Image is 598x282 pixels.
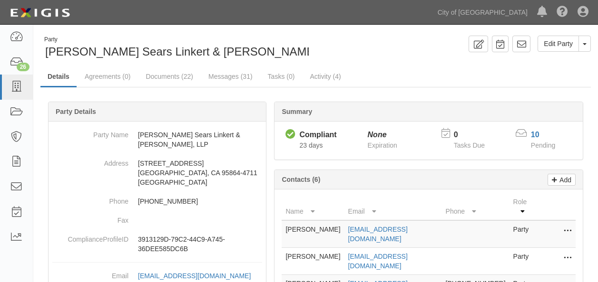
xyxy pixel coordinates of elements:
p: Add [557,174,571,185]
div: Compliant [299,130,336,141]
dt: Party Name [52,125,128,140]
a: Agreements (0) [78,67,137,86]
p: 3913129D-79C2-44C9-A745-36DEE585DC6B [138,235,262,254]
span: Tasks Due [454,141,485,149]
b: Summary [282,108,312,115]
b: Contacts (6) [282,176,320,183]
th: Name [282,193,344,220]
div: Party [44,36,344,44]
a: Details [40,67,77,87]
a: Tasks (0) [261,67,302,86]
i: Help Center - Complianz [557,7,568,18]
dd: [STREET_ADDRESS] [GEOGRAPHIC_DATA], CA 95864-4711 [GEOGRAPHIC_DATA] [52,154,262,192]
a: [EMAIL_ADDRESS][DOMAIN_NAME] [348,226,408,243]
td: [PERSON_NAME] [282,248,344,275]
a: [EMAIL_ADDRESS][DOMAIN_NAME] [138,272,261,280]
a: Edit Party [538,36,579,52]
a: Documents (22) [138,67,200,86]
div: 26 [17,63,29,71]
a: Add [548,174,576,186]
a: 10 [531,131,539,139]
div: Matheny Sears Linkert & Jaime, LLP [40,36,309,60]
a: Activity (4) [303,67,348,86]
td: Party [510,248,538,275]
span: Since 08/20/2025 [299,141,323,149]
div: [EMAIL_ADDRESS][DOMAIN_NAME] [138,271,251,281]
dt: ComplianceProfileID [52,230,128,244]
a: [EMAIL_ADDRESS][DOMAIN_NAME] [348,253,408,270]
img: logo-5460c22ac91f19d4615b14bd174203de0afe785f0fc80cf4dbbc73dc1793850b.png [7,4,73,21]
dd: [PERSON_NAME] Sears Linkert & [PERSON_NAME], LLP [52,125,262,154]
dt: Email [52,266,128,281]
i: Compliant [285,130,295,140]
th: Email [344,193,442,220]
td: Party [510,220,538,248]
a: Messages (31) [201,67,260,86]
dt: Phone [52,192,128,206]
span: Pending [531,141,555,149]
p: 0 [454,130,497,141]
dd: [PHONE_NUMBER] [52,192,262,211]
span: [PERSON_NAME] Sears Linkert & [PERSON_NAME], LLP [45,45,344,58]
dt: Address [52,154,128,168]
th: Phone [442,193,510,220]
b: Party Details [56,108,96,115]
dt: Fax [52,211,128,225]
i: None [368,131,387,139]
a: City of [GEOGRAPHIC_DATA] [433,3,532,22]
span: Expiration [368,141,397,149]
th: Role [510,193,538,220]
td: [PERSON_NAME] [282,220,344,248]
